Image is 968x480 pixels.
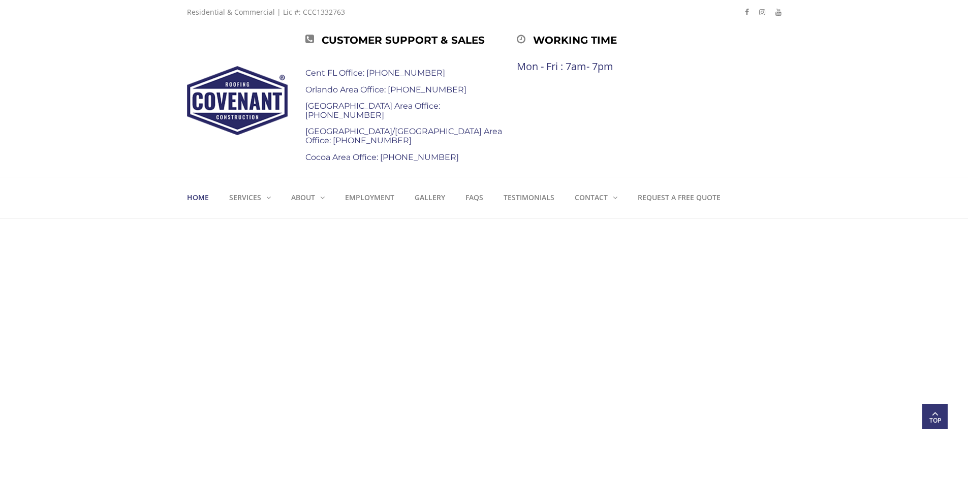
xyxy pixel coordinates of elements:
a: FAQs [455,177,493,218]
a: About [281,177,335,218]
strong: Request a Free Quote [638,193,721,202]
strong: Services [229,193,261,202]
a: Services [219,177,281,218]
a: Employment [335,177,404,218]
strong: About [291,193,315,202]
a: Cocoa Area Office: [PHONE_NUMBER] [305,152,459,162]
a: Gallery [404,177,455,218]
a: [GEOGRAPHIC_DATA] Area Office: [PHONE_NUMBER] [305,101,440,120]
div: Mon - Fri : 7am- 7pm [517,61,728,72]
strong: Testimonials [504,193,554,202]
a: Top [922,404,948,429]
div: Working time [517,31,728,49]
a: Testimonials [493,177,565,218]
strong: FAQs [465,193,483,202]
a: Cent FL Office: [PHONE_NUMBER] [305,68,445,78]
strong: Home [187,193,209,202]
a: Request a Free Quote [628,177,731,218]
strong: Employment [345,193,394,202]
strong: Contact [575,193,608,202]
img: Covenant Roofing and Construction, Inc. [187,66,288,135]
span: Top [922,415,948,426]
strong: Gallery [415,193,445,202]
a: Orlando Area Office: [PHONE_NUMBER] [305,85,466,94]
a: Contact [565,177,628,218]
a: [GEOGRAPHIC_DATA]/[GEOGRAPHIC_DATA] Area Office: [PHONE_NUMBER] [305,126,502,145]
a: Home [187,177,219,218]
div: Customer Support & Sales [305,31,516,49]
